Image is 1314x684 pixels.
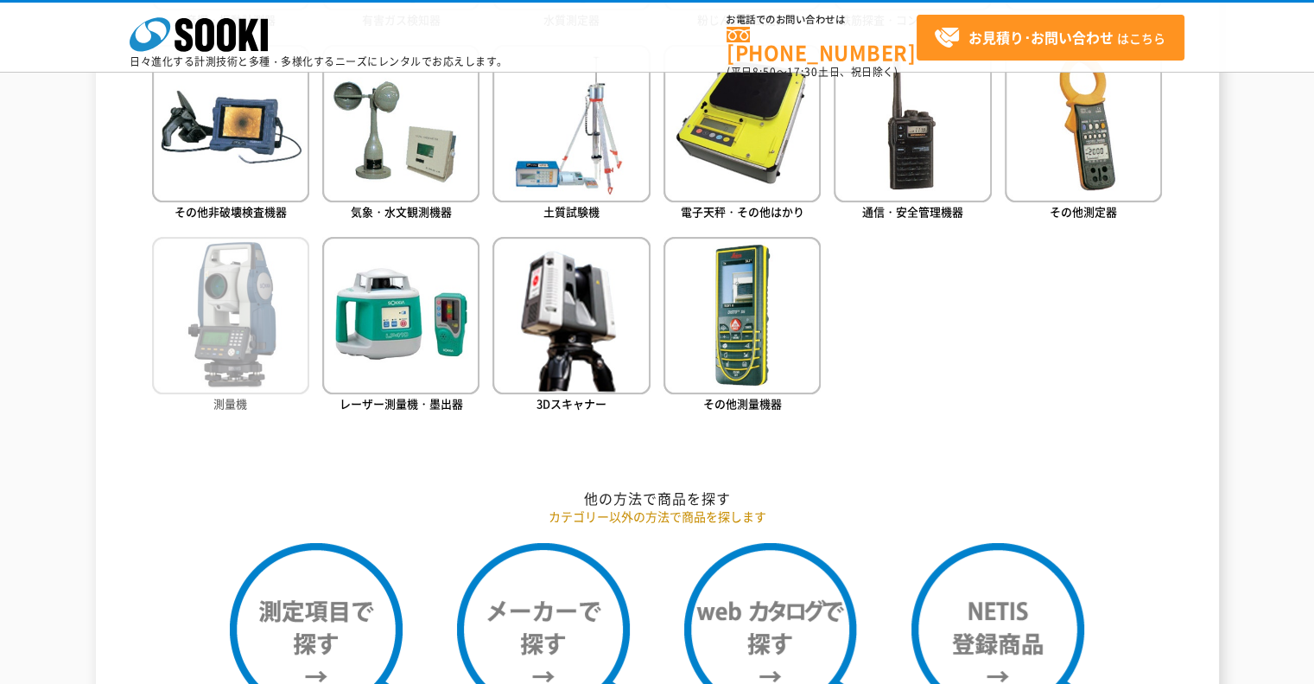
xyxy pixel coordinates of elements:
a: その他非破壊検査機器 [152,45,309,224]
img: レーザー測量機・墨出器 [322,237,479,394]
strong: お見積り･お問い合わせ [968,27,1114,48]
span: 土質試験機 [543,203,600,220]
a: その他測定器 [1005,45,1162,224]
p: カテゴリー以外の方法で商品を探します [152,508,1163,526]
span: お電話でのお問い合わせは [727,15,917,25]
a: 気象・水文観測機器 [322,45,479,224]
a: 測量機 [152,237,309,416]
a: [PHONE_NUMBER] [727,27,917,62]
img: その他測定器 [1005,45,1162,202]
img: 3Dスキャナー [492,237,650,394]
p: 日々進化する計測技術と多種・多様化するニーズにレンタルでお応えします。 [130,56,508,67]
span: 3Dスキャナー [536,395,606,412]
a: 土質試験機 [492,45,650,224]
img: 測量機 [152,237,309,394]
span: 8:50 [752,64,777,80]
span: 電子天秤・その他はかり [681,203,804,220]
img: 電子天秤・その他はかり [663,45,821,202]
span: レーザー測量機・墨出器 [340,395,463,412]
img: 通信・安全管理機器 [834,45,991,202]
span: (平日 ～ 土日、祝日除く) [727,64,898,80]
span: その他測定器 [1050,203,1117,220]
span: 測量機 [213,395,247,412]
a: 電子天秤・その他はかり [663,45,821,224]
a: レーザー測量機・墨出器 [322,237,479,416]
a: お見積り･お問い合わせはこちら [917,15,1184,61]
span: その他測量機器 [703,395,782,412]
h2: 他の方法で商品を探す [152,489,1163,508]
img: その他測量機器 [663,237,821,394]
span: 気象・水文観測機器 [351,203,452,220]
img: その他非破壊検査機器 [152,45,309,202]
span: その他非破壊検査機器 [175,203,287,220]
a: 3Dスキャナー [492,237,650,416]
span: はこちら [934,25,1165,51]
img: 気象・水文観測機器 [322,45,479,202]
a: その他測量機器 [663,237,821,416]
span: 17:30 [787,64,818,80]
img: 土質試験機 [492,45,650,202]
a: 通信・安全管理機器 [834,45,991,224]
span: 通信・安全管理機器 [862,203,963,220]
